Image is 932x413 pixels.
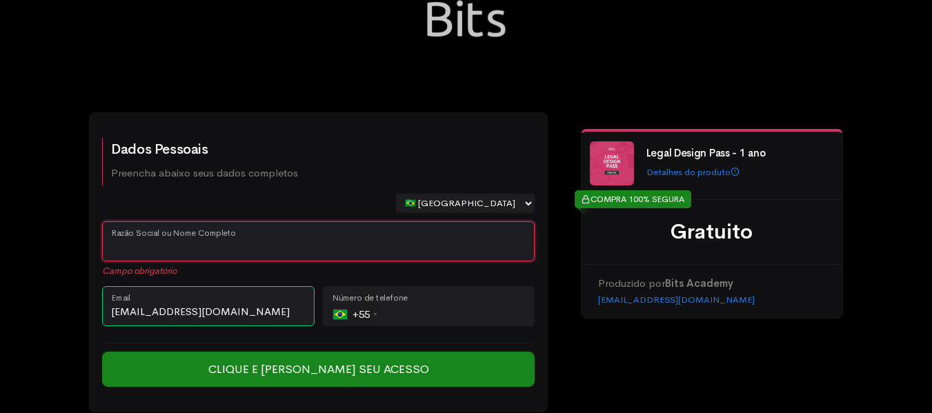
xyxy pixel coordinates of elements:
[57,80,68,91] img: tab_domain_overview_orange.svg
[22,36,33,47] img: website_grey.svg
[333,303,381,325] div: +55
[665,276,733,290] strong: Bits Academy
[146,80,157,91] img: tab_keywords_by_traffic_grey.svg
[328,303,381,325] div: Brazil (Brasil): +55
[102,264,535,278] em: Campo obrigatório
[102,286,315,326] input: Email
[598,216,826,248] div: Gratuito
[575,190,691,208] div: COMPRA 100% SEGURA
[111,165,298,181] p: Preencha abaixo seus dados completos
[102,352,535,387] input: Clique e [PERSON_NAME] seu Acesso
[646,166,740,178] a: Detalhes do produto
[598,294,755,305] a: [EMAIL_ADDRESS][DOMAIN_NAME]
[161,81,221,90] div: Palavras-chave
[22,22,33,33] img: logo_orange.svg
[102,221,535,261] input: Nome Completo
[646,148,830,159] h4: Legal Design Pass - 1 ano
[72,81,106,90] div: Domínio
[39,22,68,33] div: v 4.0.25
[111,142,298,157] h2: Dados Pessoais
[598,276,826,292] p: Produzido por
[36,36,197,47] div: [PERSON_NAME]: [DOMAIN_NAME]
[590,141,634,185] img: LEGAL%20DESIGN_Ementa%20Banco%20Semear%20(600%C2%A0%C3%97%C2%A0600%C2%A0px)%20(1).png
